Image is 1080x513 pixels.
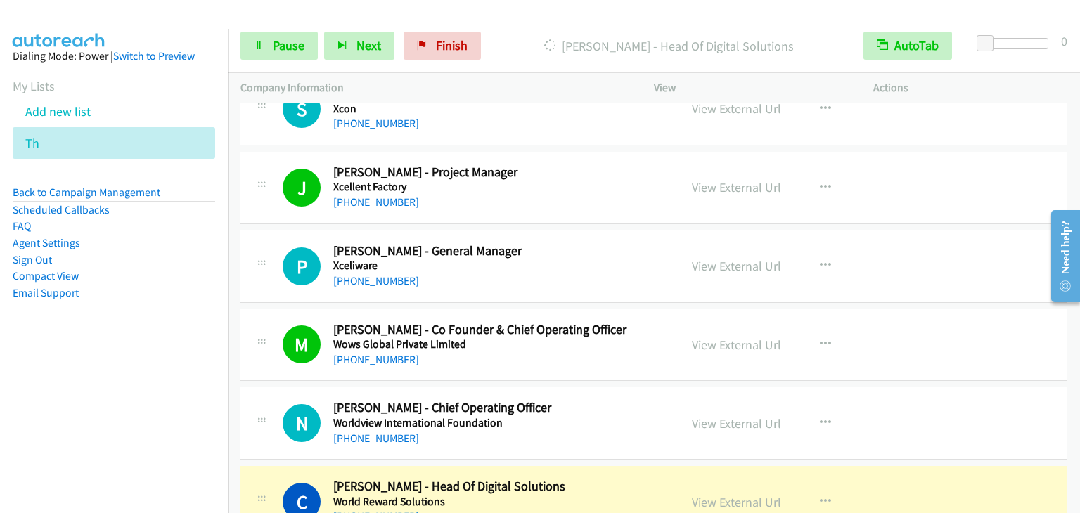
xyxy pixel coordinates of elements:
[692,179,781,195] a: View External Url
[283,325,321,363] h1: M
[333,322,662,338] h2: [PERSON_NAME] - Co Founder & Chief Operating Officer
[273,37,304,53] span: Pause
[25,135,39,151] a: Th
[333,400,662,416] h2: [PERSON_NAME] - Chief Operating Officer
[692,100,781,117] a: View External Url
[240,32,318,60] a: Pause
[333,431,419,445] a: [PHONE_NUMBER]
[436,37,468,53] span: Finish
[283,404,321,442] div: The call is yet to be attempted
[404,32,481,60] a: Finish
[873,79,1067,96] p: Actions
[333,164,662,181] h2: [PERSON_NAME] - Project Manager
[333,243,662,259] h2: [PERSON_NAME] - General Manager
[13,286,79,299] a: Email Support
[283,90,321,128] h1: S
[283,247,321,285] div: The call is yet to be attempted
[13,78,55,94] a: My Lists
[13,236,80,249] a: Agent Settings
[283,247,321,285] h1: P
[333,353,419,366] a: [PHONE_NUMBER]
[13,48,215,65] div: Dialing Mode: Power |
[283,90,321,128] div: The call is yet to be attempted
[333,102,662,116] h5: Xcon
[333,416,662,430] h5: Worldview International Foundation
[333,117,419,130] a: [PHONE_NUMBER]
[692,415,781,431] a: View External Url
[1061,32,1067,51] div: 0
[1040,200,1080,312] iframe: Resource Center
[13,203,110,216] a: Scheduled Callbacks
[863,32,952,60] button: AutoTab
[500,37,838,56] p: [PERSON_NAME] - Head Of Digital Solutions
[692,337,781,353] a: View External Url
[283,404,321,442] h1: N
[283,169,321,207] h1: J
[333,195,419,209] a: [PHONE_NUMBER]
[240,79,629,96] p: Company Information
[333,479,662,495] h2: [PERSON_NAME] - Head Of Digital Solutions
[692,494,781,510] a: View External Url
[333,259,662,273] h5: Xceliware
[654,79,848,96] p: View
[113,49,195,63] a: Switch to Preview
[13,186,160,199] a: Back to Campaign Management
[13,269,79,283] a: Compact View
[692,258,781,274] a: View External Url
[984,38,1048,49] div: Delay between calls (in seconds)
[333,180,662,194] h5: Xcellent Factory
[25,103,91,119] a: Add new list
[356,37,381,53] span: Next
[13,219,31,233] a: FAQ
[333,337,662,351] h5: Wows Global Private Limited
[333,495,662,509] h5: World Reward Solutions
[13,253,52,266] a: Sign Out
[324,32,394,60] button: Next
[333,274,419,287] a: [PHONE_NUMBER]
